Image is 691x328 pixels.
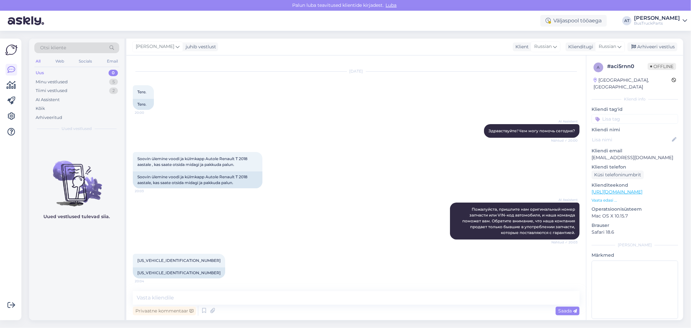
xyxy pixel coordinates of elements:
p: Mac OS X 10.15.7 [592,213,678,219]
span: 20:04 [135,279,159,284]
span: [US_VEHICLE_IDENTIFICATION_NUMBER] [137,258,221,263]
input: Lisa nimi [592,136,671,143]
p: Kliendi email [592,147,678,154]
span: [PERSON_NAME] [136,43,174,50]
div: Kliendi info [592,96,678,102]
div: Uus [36,70,44,76]
img: Askly Logo [5,44,17,56]
p: [EMAIL_ADDRESS][DOMAIN_NAME] [592,154,678,161]
span: Soovin ülemine voodi ja külmkapp Autole Renault T 2018 aastale , kas saate otsida midagi ja pakku... [137,156,248,167]
p: Operatsioonisüsteem [592,206,678,213]
span: Nähtud ✓ 20:00 [551,138,578,143]
div: [US_VEHICLE_IDENTIFICATION_NUMBER] [133,267,225,278]
div: Minu vestlused [36,79,68,85]
div: 2 [109,88,118,94]
p: Märkmed [592,252,678,259]
span: Otsi kliente [40,44,66,51]
input: Lisa tag [592,114,678,124]
p: Brauser [592,222,678,229]
span: AI Assistent [553,119,578,124]
div: # aci5rnn0 [607,63,648,70]
span: Nähtud ✓ 20:03 [551,240,578,245]
div: Klienditugi [566,43,593,50]
p: Safari 18.6 [592,229,678,236]
div: Email [106,57,119,65]
p: Uued vestlused tulevad siia. [44,213,110,220]
div: Soovin ülemine voodi ja külmkapp Autole Renault T 2018 aastale, kas saate otsida midagi ja pakkud... [133,171,262,188]
div: Tiimi vestlused [36,88,67,94]
div: All [34,57,42,65]
p: Kliendi nimi [592,126,678,133]
span: 20:03 [135,189,159,193]
span: Tere. [137,89,146,94]
div: Arhiveeritud [36,114,62,121]
div: Küsi telefoninumbrit [592,170,644,179]
span: Здравствуйте! Чем могу помочь сегодня? [489,128,575,133]
div: Klient [513,43,529,50]
p: Kliendi telefon [592,164,678,170]
span: Пожалуйста, пришлите нам оригинальный номер запчасти или VIN-код автомобиля, и наша команда помож... [462,207,576,235]
span: 20:00 [135,110,159,115]
p: Kliendi tag'id [592,106,678,113]
span: a [597,65,600,70]
div: Arhiveeri vestlus [628,42,677,51]
span: Luba [384,2,399,8]
div: Web [54,57,65,65]
div: BusTruckParts [634,21,680,26]
div: AI Assistent [36,97,60,103]
div: [DATE] [133,68,580,74]
span: Uued vestlused [62,126,92,132]
span: AI Assistent [553,197,578,202]
div: [GEOGRAPHIC_DATA], [GEOGRAPHIC_DATA] [593,77,672,90]
div: Socials [77,57,93,65]
div: [PERSON_NAME] [592,242,678,248]
div: [PERSON_NAME] [634,16,680,21]
div: 5 [109,79,118,85]
a: [PERSON_NAME]BusTruckParts [634,16,687,26]
div: AT [622,16,631,25]
span: Russian [599,43,616,50]
div: Kõik [36,105,45,112]
img: No chats [29,149,124,207]
p: Klienditeekond [592,182,678,189]
div: juhib vestlust [183,43,216,50]
p: Vaata edasi ... [592,197,678,203]
span: Saada [558,308,577,314]
div: Tere. [133,99,154,110]
div: Väljaspool tööaega [540,15,607,27]
div: Privaatne kommentaar [133,307,196,315]
span: Russian [534,43,552,50]
div: 0 [109,70,118,76]
span: Offline [648,63,676,70]
a: [URL][DOMAIN_NAME] [592,189,642,195]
